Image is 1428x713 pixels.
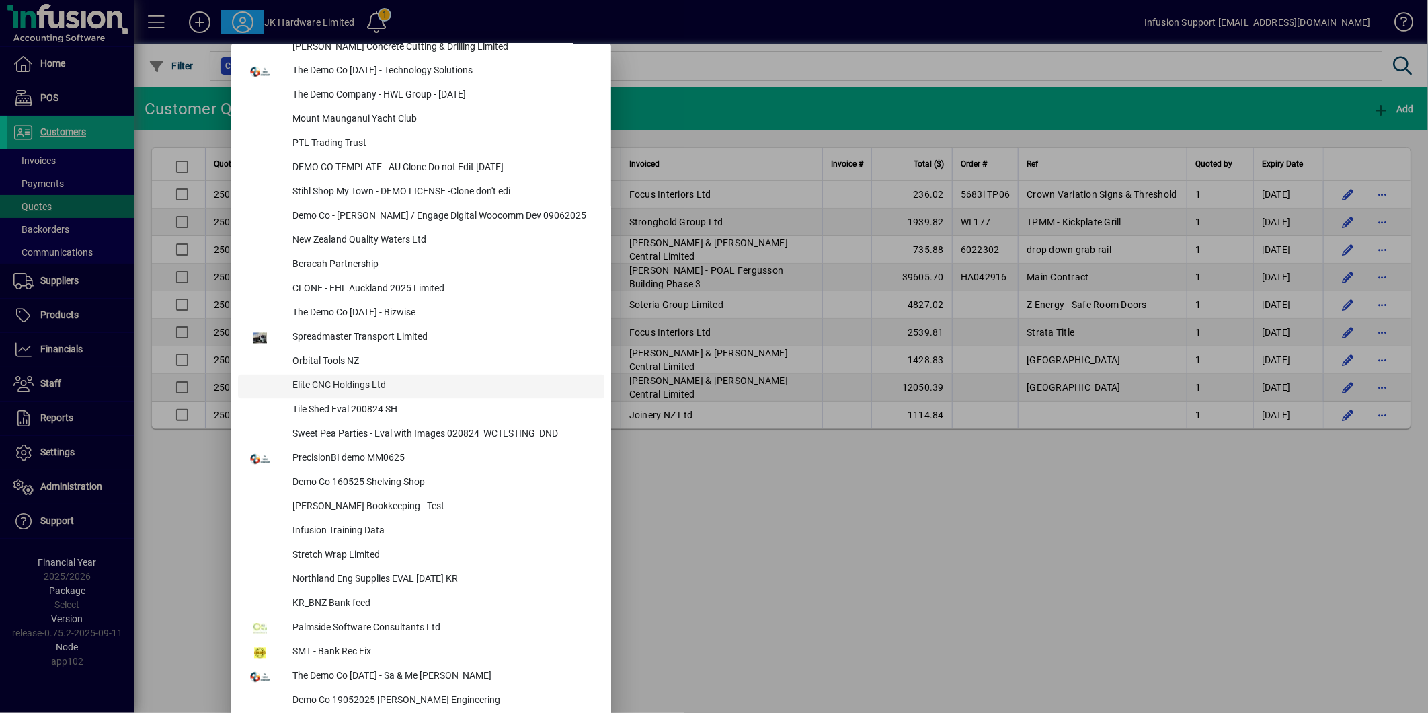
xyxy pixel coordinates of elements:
[238,520,604,544] button: Infusion Training Data
[238,278,604,302] button: CLONE - EHL Auckland 2025 Limited
[282,254,604,278] div: Beracah Partnership
[238,157,604,181] button: DEMO CO TEMPLATE - AU Clone Do not Edit [DATE]
[238,665,604,689] button: The Demo Co [DATE] - Sa & Me [PERSON_NAME]
[282,665,604,689] div: The Demo Co [DATE] - Sa & Me [PERSON_NAME]
[238,108,604,133] button: Mount Maunganui Yacht Club
[238,326,604,350] button: Spreadmaster Transport Limited
[282,205,604,229] div: Demo Co - [PERSON_NAME] / Engage Digital Woocomm Dev 09062025
[282,496,604,520] div: [PERSON_NAME] Bookkeeping - Test
[238,447,604,472] button: PrecisionBI demo MM0625
[238,641,604,665] button: SMT - Bank Rec Fix
[238,302,604,326] button: The Demo Co [DATE] - Bizwise
[282,472,604,496] div: Demo Co 160525 Shelving Shop
[282,544,604,568] div: Stretch Wrap Limited
[238,496,604,520] button: [PERSON_NAME] Bookkeeping - Test
[282,157,604,181] div: DEMO CO TEMPLATE - AU Clone Do not Edit [DATE]
[282,447,604,472] div: PrecisionBI demo MM0625
[238,568,604,593] button: Northland Eng Supplies EVAL [DATE] KR
[238,375,604,399] button: Elite CNC Holdings Ltd
[282,593,604,617] div: KR_BNZ Bank feed
[238,423,604,447] button: Sweet Pea Parties - Eval with Images 020824_WCTESTING_DND
[282,60,604,84] div: The Demo Co [DATE] - Technology Solutions
[238,84,604,108] button: The Demo Company - HWL Group - [DATE]
[282,375,604,399] div: Elite CNC Holdings Ltd
[238,544,604,568] button: Stretch Wrap Limited
[282,399,604,423] div: Tile Shed Eval 200824 SH
[238,181,604,205] button: Stihl Shop My Town - DEMO LICENSE -Clone don't edi
[238,60,604,84] button: The Demo Co [DATE] - Technology Solutions
[282,229,604,254] div: New Zealand Quality Waters Ltd
[238,205,604,229] button: Demo Co - [PERSON_NAME] / Engage Digital Woocomm Dev 09062025
[238,399,604,423] button: Tile Shed Eval 200824 SH
[282,133,604,157] div: PTL Trading Trust
[282,641,604,665] div: SMT - Bank Rec Fix
[282,36,604,60] div: [PERSON_NAME] Concrete Cutting & Drilling Limited
[238,133,604,157] button: PTL Trading Trust
[282,278,604,302] div: CLONE - EHL Auckland 2025 Limited
[238,617,604,641] button: Palmside Software Consultants Ltd
[282,568,604,593] div: Northland Eng Supplies EVAL [DATE] KR
[282,108,604,133] div: Mount Maunganui Yacht Club
[282,302,604,326] div: The Demo Co [DATE] - Bizwise
[282,326,604,350] div: Spreadmaster Transport Limited
[282,617,604,641] div: Palmside Software Consultants Ltd
[282,350,604,375] div: Orbital Tools NZ
[238,350,604,375] button: Orbital Tools NZ
[282,181,604,205] div: Stihl Shop My Town - DEMO LICENSE -Clone don't edi
[238,229,604,254] button: New Zealand Quality Waters Ltd
[238,593,604,617] button: KR_BNZ Bank feed
[282,423,604,447] div: Sweet Pea Parties - Eval with Images 020824_WCTESTING_DND
[282,84,604,108] div: The Demo Company - HWL Group - [DATE]
[238,254,604,278] button: Beracah Partnership
[238,472,604,496] button: Demo Co 160525 Shelving Shop
[282,520,604,544] div: Infusion Training Data
[238,36,604,60] button: [PERSON_NAME] Concrete Cutting & Drilling Limited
